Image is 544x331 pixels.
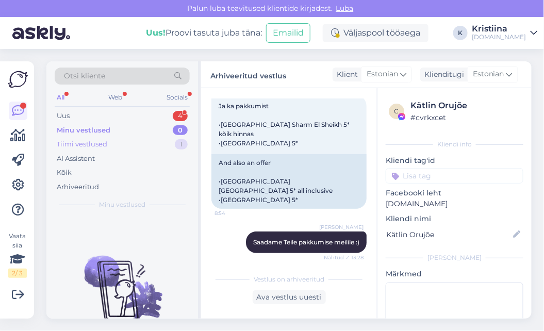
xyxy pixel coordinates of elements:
img: Askly Logo [8,70,28,89]
div: Klienditugi [420,69,464,80]
p: Märkmed [386,269,523,279]
div: All [55,91,67,104]
img: No chats [46,237,198,330]
a: Kristiina[DOMAIN_NAME] [472,25,538,41]
div: [DOMAIN_NAME] [472,33,526,41]
span: c [394,107,399,115]
div: 4 [173,111,188,121]
div: Kätlin Orujõe [410,100,520,112]
span: [PERSON_NAME] [319,223,364,231]
input: Lisa tag [386,168,523,184]
span: Vestlus on arhiveeritud [254,275,324,284]
span: Otsi kliente [64,71,105,81]
div: Kristiina [472,25,526,33]
span: Saadame Teile pakkumise meilile :) [253,238,359,246]
div: 1 [175,139,188,150]
span: Luba [333,4,357,13]
div: Web [107,91,125,104]
div: Ava vestlus uuesti [253,290,326,304]
div: Minu vestlused [57,125,110,136]
div: Socials [164,91,190,104]
input: Lisa nimi [386,229,512,240]
div: Klient [333,69,358,80]
p: Facebooki leht [386,188,523,198]
div: K [453,26,468,40]
div: # cvrkxcet [410,112,520,123]
div: 2 / 3 [8,269,27,278]
p: Kliendi tag'id [386,155,523,166]
div: Vaata siia [8,231,27,278]
span: Estonian [367,69,398,80]
div: Proovi tasuta juba täna: [146,27,262,39]
span: 8:54 [215,209,253,217]
b: Uus! [146,28,166,38]
div: Uus [57,111,70,121]
div: Arhiveeritud [57,182,99,192]
div: AI Assistent [57,154,95,164]
p: [DOMAIN_NAME] [386,198,523,209]
label: Arhiveeritud vestlus [210,68,286,81]
span: Estonian [473,69,504,80]
div: And also an offer •[GEOGRAPHIC_DATA] [GEOGRAPHIC_DATA] 5* all inclusive •[GEOGRAPHIC_DATA] 5* [211,154,367,209]
div: Väljaspool tööaega [323,24,428,42]
div: 0 [173,125,188,136]
p: Kliendi nimi [386,213,523,224]
div: [PERSON_NAME] [386,253,523,262]
span: Ja ka pakkumist •[GEOGRAPHIC_DATA] Sharm El Sheikh 5* kõik hinnas •[GEOGRAPHIC_DATA] 5* [219,102,353,147]
div: Kõik [57,168,72,178]
div: Tiimi vestlused [57,139,107,150]
div: Kliendi info [386,140,523,149]
span: Minu vestlused [99,200,145,209]
span: Nähtud ✓ 13:28 [324,254,364,261]
button: Emailid [266,23,310,43]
